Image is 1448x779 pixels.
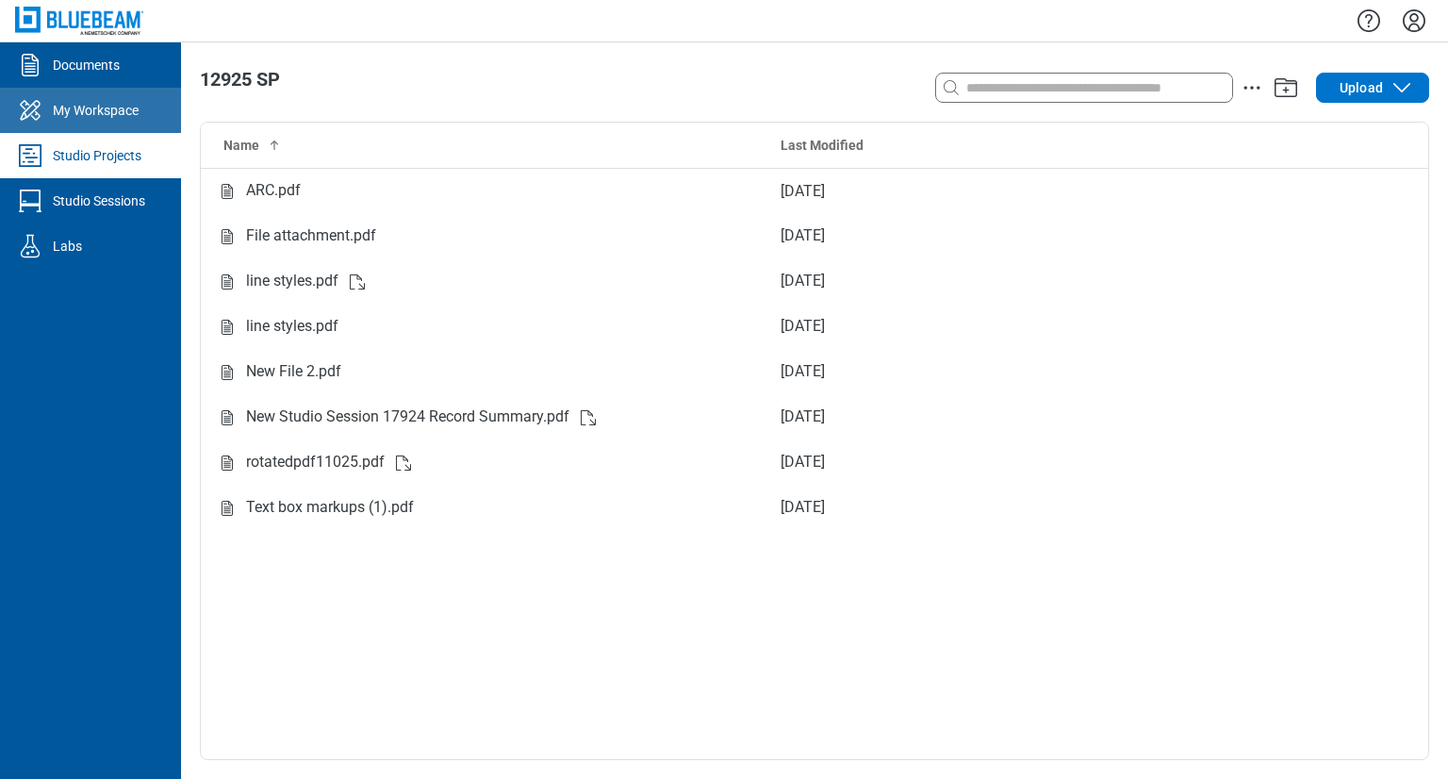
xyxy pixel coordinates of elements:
[765,258,1306,304] td: [DATE]
[246,179,301,203] div: ARC.pdf
[1241,76,1263,99] button: action-menu
[246,451,385,474] div: rotatedpdf11025.pdf
[1316,73,1429,103] button: Upload
[1340,78,1383,97] span: Upload
[53,191,145,210] div: Studio Sessions
[246,315,338,339] div: line styles.pdf
[53,146,141,165] div: Studio Projects
[246,224,376,248] div: File attachment.pdf
[1399,5,1429,37] button: Settings
[765,394,1306,439] td: [DATE]
[53,56,120,75] div: Documents
[765,485,1306,530] td: [DATE]
[765,168,1306,213] td: [DATE]
[201,123,1428,530] table: Studio items table
[765,304,1306,349] td: [DATE]
[246,270,338,293] div: line styles.pdf
[200,68,280,91] span: 12925 SP
[53,237,82,256] div: Labs
[15,7,143,34] img: Bluebeam, Inc.
[781,136,1291,155] div: Last Modified
[15,231,45,261] svg: Labs
[15,186,45,216] svg: Studio Sessions
[765,439,1306,485] td: [DATE]
[246,496,414,520] div: Text box markups (1).pdf
[15,141,45,171] svg: Studio Projects
[15,95,45,125] svg: My Workspace
[53,101,139,120] div: My Workspace
[765,213,1306,258] td: [DATE]
[246,406,569,429] div: New Studio Session 17924 Record Summary.pdf
[1271,73,1301,103] button: Add
[246,360,341,384] div: New File 2.pdf
[15,50,45,80] svg: Documents
[765,349,1306,394] td: [DATE]
[223,136,750,155] div: Name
